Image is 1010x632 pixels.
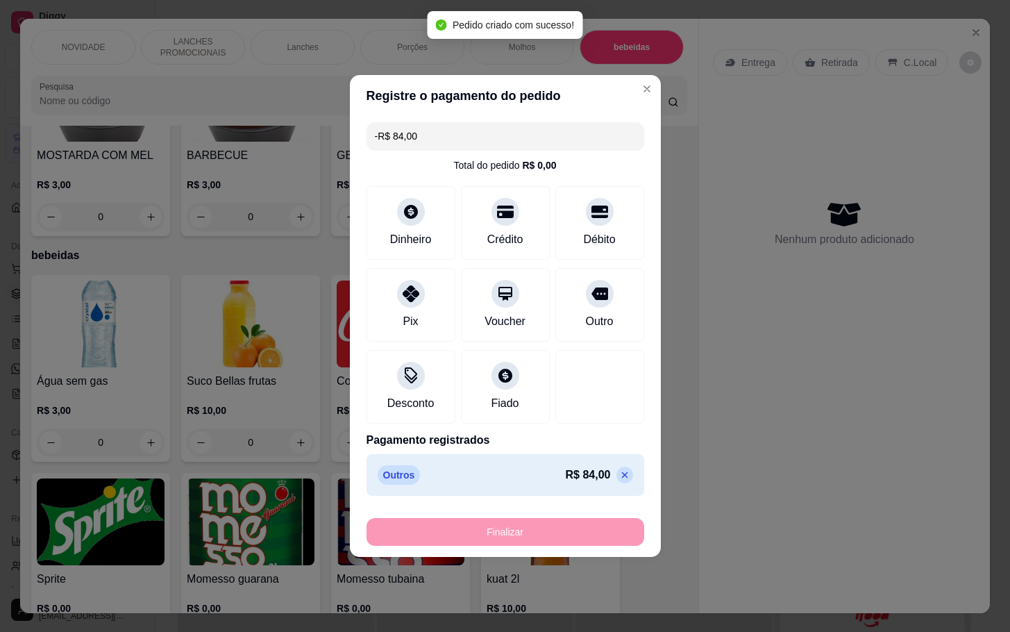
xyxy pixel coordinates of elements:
[387,395,435,412] div: Desconto
[485,313,525,330] div: Voucher
[566,467,611,483] p: R$ 84,00
[436,19,447,31] span: check-circle
[636,78,658,100] button: Close
[378,465,421,485] p: Outros
[487,231,523,248] div: Crédito
[375,122,636,150] input: Ex.: hambúrguer de cordeiro
[367,432,644,449] p: Pagamento registrados
[350,75,661,117] header: Registre o pagamento do pedido
[453,19,574,31] span: Pedido criado com sucesso!
[390,231,432,248] div: Dinheiro
[453,158,556,172] div: Total do pedido
[583,231,615,248] div: Débito
[403,313,418,330] div: Pix
[522,158,556,172] div: R$ 0,00
[491,395,519,412] div: Fiado
[585,313,613,330] div: Outro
